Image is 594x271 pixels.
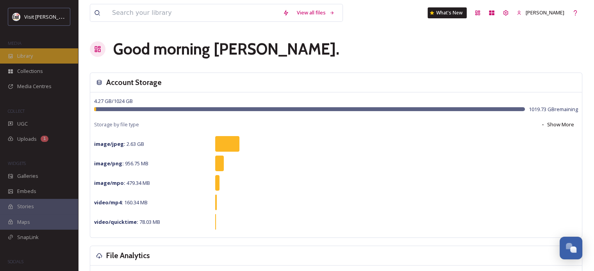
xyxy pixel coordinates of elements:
[94,160,148,167] span: 956.75 MB
[94,218,138,225] strong: video/quicktime :
[24,13,74,20] span: Visit [PERSON_NAME]
[17,188,36,195] span: Embeds
[537,117,578,132] button: Show More
[529,106,578,113] span: 1019.73 GB remaining
[106,250,150,261] h3: File Analytics
[428,7,467,18] a: What's New
[17,83,52,90] span: Media Centres
[560,237,582,259] button: Open Chat
[8,259,23,264] span: SOCIALS
[513,5,568,20] a: [PERSON_NAME]
[17,172,38,180] span: Galleries
[17,52,33,60] span: Library
[94,199,123,206] strong: video/mp4 :
[94,199,148,206] span: 160.34 MB
[113,37,339,61] h1: Good morning [PERSON_NAME] .
[17,67,43,75] span: Collections
[108,4,279,21] input: Search your library
[94,179,150,186] span: 479.34 MB
[41,136,48,142] div: 1
[17,203,34,210] span: Stories
[94,218,160,225] span: 78.03 MB
[17,234,39,241] span: SnapLink
[8,108,25,114] span: COLLECT
[17,120,28,128] span: UGC
[94,160,124,167] strong: image/png :
[8,40,21,46] span: MEDIA
[17,218,30,226] span: Maps
[12,13,20,21] img: visitenid_logo.jpeg
[94,140,144,147] span: 2.63 GB
[94,97,133,105] span: 4.27 GB / 1024 GB
[94,179,125,186] strong: image/mpo :
[94,140,125,147] strong: image/jpeg :
[526,9,564,16] span: [PERSON_NAME]
[17,135,37,143] span: Uploads
[8,160,26,166] span: WIDGETS
[94,121,139,128] span: Storage by file type
[293,5,339,20] a: View all files
[106,77,162,88] h3: Account Storage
